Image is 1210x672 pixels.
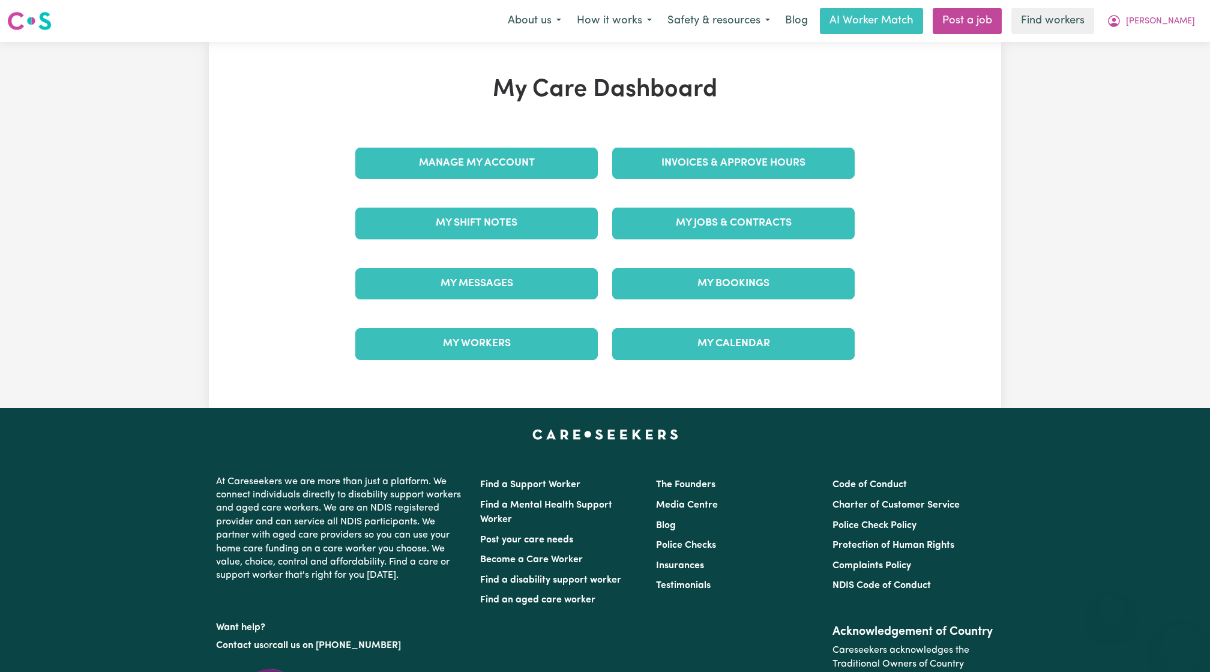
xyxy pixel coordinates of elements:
[355,208,598,239] a: My Shift Notes
[532,430,678,439] a: Careseekers home page
[1126,15,1195,28] span: [PERSON_NAME]
[656,561,704,571] a: Insurances
[656,541,716,550] a: Police Checks
[832,561,911,571] a: Complaints Policy
[1011,8,1094,34] a: Find workers
[1162,624,1200,662] iframe: Button to launch messaging window
[832,581,931,590] a: NDIS Code of Conduct
[272,641,401,650] a: call us on [PHONE_NUMBER]
[660,8,778,34] button: Safety & resources
[355,328,598,359] a: My Workers
[612,208,855,239] a: My Jobs & Contracts
[480,595,595,605] a: Find an aged care worker
[656,500,718,510] a: Media Centre
[656,581,711,590] a: Testimonials
[612,148,855,179] a: Invoices & Approve Hours
[832,480,907,490] a: Code of Conduct
[355,148,598,179] a: Manage My Account
[348,76,862,104] h1: My Care Dashboard
[612,268,855,299] a: My Bookings
[480,480,580,490] a: Find a Support Worker
[656,521,676,530] a: Blog
[480,555,583,565] a: Become a Care Worker
[778,8,815,34] a: Blog
[7,7,52,35] a: Careseekers logo
[832,500,960,510] a: Charter of Customer Service
[480,535,573,545] a: Post your care needs
[216,470,466,587] p: At Careseekers we are more than just a platform. We connect individuals directly to disability su...
[355,268,598,299] a: My Messages
[569,8,660,34] button: How it works
[1099,8,1203,34] button: My Account
[216,616,466,634] p: Want help?
[1100,595,1124,619] iframe: Close message
[612,328,855,359] a: My Calendar
[832,521,917,530] a: Police Check Policy
[480,500,612,524] a: Find a Mental Health Support Worker
[832,541,954,550] a: Protection of Human Rights
[7,10,52,32] img: Careseekers logo
[480,575,621,585] a: Find a disability support worker
[216,634,466,657] p: or
[832,625,994,639] h2: Acknowledgement of Country
[500,8,569,34] button: About us
[933,8,1002,34] a: Post a job
[820,8,923,34] a: AI Worker Match
[216,641,263,650] a: Contact us
[656,480,715,490] a: The Founders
